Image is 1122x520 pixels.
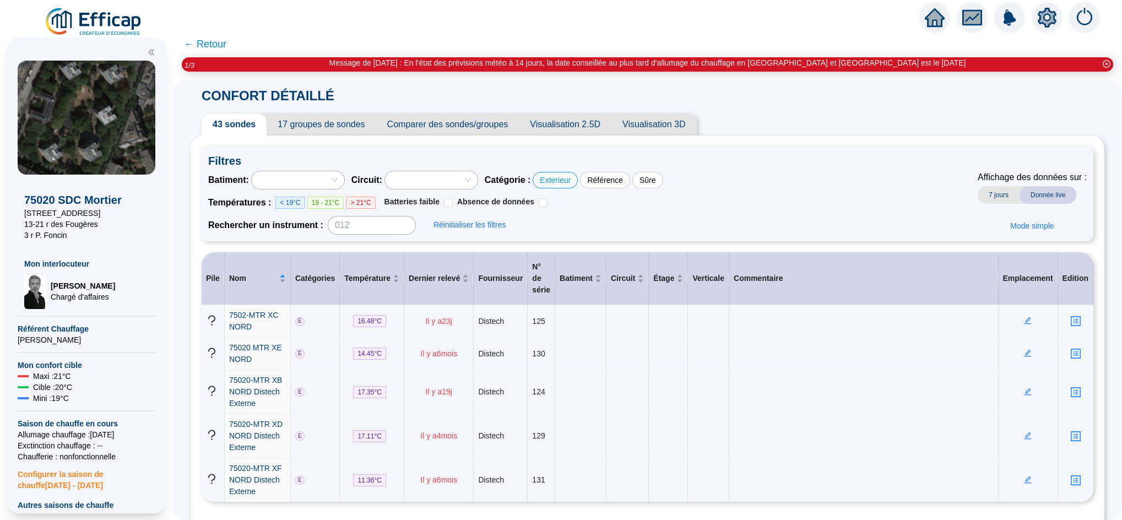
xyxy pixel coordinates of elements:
div: Sûre [632,172,663,188]
span: E [295,475,305,485]
span: edit [1024,476,1032,484]
span: Batiment : [208,174,249,187]
span: 11.36 °C [353,474,386,486]
span: Référent Chauffage [18,323,155,334]
th: Température [340,252,404,305]
span: Circuit : [351,174,382,187]
span: Exctinction chauffage : -- [18,440,155,451]
span: Catégorie : [485,174,531,187]
th: Circuit [606,252,649,305]
span: E [295,317,305,326]
span: 16.48 °C [353,315,386,327]
span: edit [1024,317,1032,324]
span: Rechercher un instrument : [208,219,323,232]
span: Il y a 6 mois [420,349,457,358]
span: Visualisation 2.5D [519,113,611,136]
span: Saison de chauffe en cours [18,418,155,429]
span: Température [344,273,391,284]
th: Edition [1058,252,1093,305]
span: 7 jours [978,186,1020,204]
span: 75020 MTR XE NORD [229,343,282,364]
img: alerts [1069,2,1100,33]
img: alerts [994,2,1025,33]
span: Mon interlocuteur [24,258,149,269]
span: 75020-MTR XF NORD Distech Externe [229,464,282,496]
a: 7502-MTR XC NORD [229,310,286,333]
th: Fournisseur [474,252,528,305]
th: Dernier relevé [404,252,474,305]
span: 3 r P. Foncin [24,230,149,241]
span: edit [1024,432,1032,440]
th: Nom [225,252,291,305]
button: Réinitialiser les filtres [425,216,514,234]
th: Batiment [555,252,606,305]
span: Circuit [611,273,635,284]
span: Il y a 23 j [426,317,452,326]
span: profile [1070,316,1081,327]
span: fund [962,8,982,28]
th: Emplacement [999,252,1058,305]
span: Configurer la saison de chauffe [DATE] - [DATE] [18,462,155,491]
span: 17.35 °C [353,386,386,398]
span: 17 groupes de sondes [267,113,376,136]
span: Il y a 4 mois [420,431,457,440]
span: E [295,387,305,397]
span: 131 [532,475,545,484]
span: question [206,429,218,441]
span: question [206,473,218,485]
span: Absence de données [457,197,534,206]
span: 13-21 r des Fougères [24,219,149,230]
span: 75020-MTR XB NORD Distech Externe [229,376,282,408]
span: [PERSON_NAME] [51,280,115,291]
i: 1 / 3 [185,61,194,69]
span: Maxi : 21 °C [33,371,71,382]
span: Dernier relevé [409,273,460,284]
span: double-left [148,48,155,56]
span: home [925,8,945,28]
td: Distech [474,414,528,458]
span: profile [1070,431,1081,442]
span: Mon confort cible [18,360,155,371]
span: Chargé d'affaires [51,291,115,302]
span: Réinitialiser les filtres [433,219,506,231]
span: Pile [206,274,220,283]
span: Donnée live [1020,186,1076,204]
span: Cible : 20 °C [33,382,72,393]
span: Affichage des données sur : [978,171,1087,184]
span: setting [1037,8,1057,28]
th: Verticale [688,252,729,305]
a: 75020-MTR XD NORD Distech Externe [229,419,286,453]
span: ← Retour [184,36,226,52]
td: Distech [474,458,528,502]
span: 124 [532,387,545,396]
span: 17.11 °C [353,430,386,442]
a: 75020-MTR XF NORD Distech Externe [229,463,286,497]
span: Mode simple [1010,220,1054,232]
span: profile [1070,387,1081,398]
img: efficap energie logo [44,7,144,37]
span: Filtres [208,153,1087,169]
span: question [206,347,218,359]
span: 129 [532,431,545,440]
input: 012 [328,216,416,235]
div: Exterieur [533,172,578,188]
button: Mode simple [1001,217,1063,235]
span: edit [1024,388,1032,396]
span: < 19°C [275,197,305,209]
span: Mini : 19 °C [33,393,69,404]
span: 75020 SDC Mortier [24,192,149,208]
span: 75020-MTR XD NORD Distech Externe [229,420,283,452]
span: Chaufferie : non fonctionnelle [18,451,155,462]
span: profile [1070,475,1081,486]
span: 19 - 21°C [307,197,344,209]
span: > 21°C [346,197,375,209]
span: 125 [532,317,545,326]
span: close-circle [1103,60,1110,68]
img: Chargé d'affaires [24,274,46,309]
span: 14.45 °C [353,348,386,360]
span: Batteries faible [384,197,440,206]
th: Étage [649,252,688,305]
td: Distech [474,338,528,370]
div: Message de [DATE] : En l'état des prévisions météo à 14 jours, la date conseillée au plus tard d'... [329,57,966,69]
span: Il y a 6 mois [420,475,457,484]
